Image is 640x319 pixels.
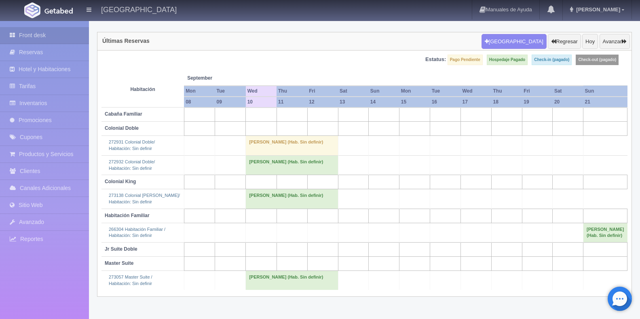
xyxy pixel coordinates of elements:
th: 13 [338,97,369,108]
td: [PERSON_NAME] (Hab. Sin definir) [246,136,338,155]
button: Regresar [548,34,581,49]
th: 16 [430,97,461,108]
th: Wed [460,86,491,97]
h4: [GEOGRAPHIC_DATA] [101,4,177,14]
a: 272932 Colonial Doble/Habitación: Sin definir [109,159,155,171]
b: Master Suite [105,260,133,266]
a: 266304 Habitación Familiar /Habitación: Sin definir [109,227,165,238]
span: [PERSON_NAME] [574,6,620,13]
th: 20 [553,97,583,108]
a: 272931 Colonial Doble/Habitación: Sin definir [109,139,155,151]
td: [PERSON_NAME] (Hab. Sin definir) [246,155,338,175]
b: Jr Suite Doble [105,246,137,252]
label: Estatus: [425,56,446,63]
th: Fri [522,86,553,97]
label: Check-in (pagado) [532,55,572,65]
th: 08 [184,97,215,108]
th: 15 [399,97,430,108]
a: 273057 Master Suite /Habitación: Sin definir [109,275,152,286]
th: 19 [522,97,553,108]
th: Sun [369,86,399,97]
th: Thu [277,86,307,97]
b: Colonial Doble [105,125,139,131]
td: [PERSON_NAME] (Hab. Sin definir) [246,189,338,209]
button: [GEOGRAPHIC_DATA] [482,34,547,49]
th: Sun [583,86,627,97]
b: Cabaña Familiar [105,111,142,117]
th: 12 [307,97,338,108]
img: Getabed [44,8,73,14]
th: 17 [460,97,491,108]
td: [PERSON_NAME] (Hab. Sin definir) [583,223,627,242]
label: Check-out (pagado) [576,55,619,65]
th: 09 [215,97,245,108]
th: Mon [184,86,215,97]
b: Colonial King [105,179,136,184]
th: 10 [246,97,277,108]
th: Mon [399,86,430,97]
strong: Habitación [130,87,155,92]
th: Tue [430,86,461,97]
th: 14 [369,97,399,108]
th: Sat [338,86,369,97]
a: 273138 Colonial [PERSON_NAME]/Habitación: Sin definir [109,193,180,204]
th: Sat [553,86,583,97]
td: [PERSON_NAME] (Hab. Sin definir) [246,271,338,290]
th: 18 [491,97,522,108]
button: Avanzar [600,34,630,49]
label: Hospedaje Pagado [487,55,528,65]
th: Tue [215,86,245,97]
h4: Últimas Reservas [102,38,150,44]
th: Wed [246,86,277,97]
th: 21 [583,97,627,108]
img: Getabed [24,2,40,18]
button: Hoy [582,34,598,49]
span: September [187,75,243,82]
th: Fri [307,86,338,97]
b: Habitación Familiar [105,213,150,218]
label: Pago Pendiente [448,55,483,65]
th: 11 [277,97,307,108]
th: Thu [491,86,522,97]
